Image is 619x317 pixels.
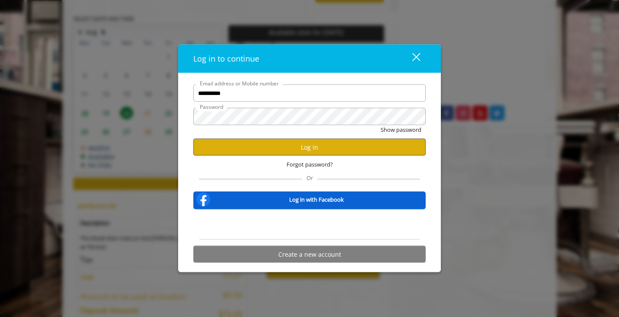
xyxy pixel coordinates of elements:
img: facebook-logo [195,191,212,208]
label: Email address or Mobile number [195,79,283,88]
span: Or [302,174,317,182]
div: close dialog [402,52,420,65]
b: Log in with Facebook [289,195,344,204]
span: Forgot password? [287,160,333,169]
button: Show password [381,125,421,134]
button: close dialog [396,50,426,68]
iframe: Sign in with Google Button [257,215,362,234]
button: Create a new account [193,246,426,263]
span: Log in to continue [193,53,259,64]
input: Email address or Mobile number [193,85,426,102]
button: Log in [193,139,426,156]
label: Password [195,103,228,111]
input: Password [193,108,426,125]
